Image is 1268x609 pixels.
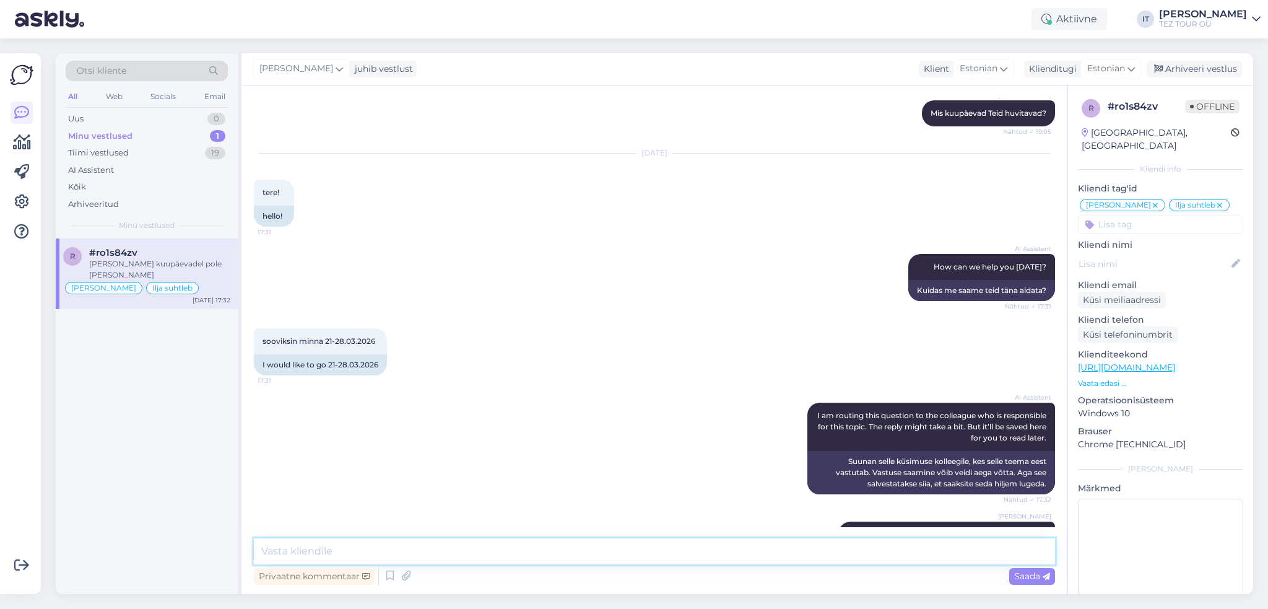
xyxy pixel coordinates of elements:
[259,62,333,76] span: [PERSON_NAME]
[1078,482,1243,495] p: Märkmed
[152,284,193,292] span: Ilja suhtleb
[68,164,114,177] div: AI Assistent
[254,354,387,375] div: I would like to go 21-28.03.2026
[263,188,279,197] span: tere!
[1078,438,1243,451] p: Chrome [TECHNICAL_ID]
[148,89,178,105] div: Socials
[119,220,175,231] span: Minu vestlused
[254,147,1055,159] div: [DATE]
[1078,164,1243,175] div: Kliendi info
[1078,425,1243,438] p: Brauser
[1078,313,1243,326] p: Kliendi telefon
[1185,100,1240,113] span: Offline
[1078,182,1243,195] p: Kliendi tag'id
[68,147,129,159] div: Tiimi vestlused
[1159,9,1261,29] a: [PERSON_NAME]TEZ TOUR OÜ
[193,296,230,305] div: [DATE] 17:32
[960,62,997,76] span: Estonian
[68,181,86,193] div: Kõik
[1086,201,1151,209] span: [PERSON_NAME]
[1078,348,1243,361] p: Klienditeekond
[817,411,1048,442] span: I am routing this question to the colleague who is responsible for this topic. The reply might ta...
[1078,463,1243,475] div: [PERSON_NAME]
[77,64,126,77] span: Otsi kliente
[254,568,375,585] div: Privaatne kommentaar
[66,89,80,105] div: All
[1108,99,1185,114] div: # ro1s84zv
[1175,201,1215,209] span: Ilja suhtleb
[258,376,304,385] span: 17:31
[71,284,136,292] span: [PERSON_NAME]
[1088,103,1094,113] span: r
[68,113,84,125] div: Uus
[1087,62,1125,76] span: Estonian
[1078,239,1243,252] p: Kliendi nimi
[1078,326,1178,343] div: Küsi telefoninumbrit
[934,262,1046,271] span: How can we help you [DATE]?
[1159,19,1247,29] div: TEZ TOUR OÜ
[350,63,413,76] div: juhib vestlust
[931,108,1046,118] span: Mis kuupäevad Teid huvitavad?
[1005,302,1051,311] span: Nähtud ✓ 17:31
[1147,61,1242,77] div: Arhiveeri vestlus
[103,89,125,105] div: Web
[1137,11,1154,28] div: IT
[1159,9,1247,19] div: [PERSON_NAME]
[998,512,1051,521] span: [PERSON_NAME]
[263,336,375,346] span: sooviksin minna 21-28.03.2026
[254,206,294,227] div: hello!
[89,247,137,258] span: #ro1s84zv
[205,147,225,159] div: 19
[1005,393,1051,402] span: AI Assistent
[70,252,76,261] span: r
[1078,407,1243,420] p: Windows 10
[1005,244,1051,253] span: AI Assistent
[1014,571,1050,582] span: Saada
[1078,362,1175,373] a: [URL][DOMAIN_NAME]
[807,451,1055,494] div: Suunan selle küsimuse kolleegile, kes selle teema eest vastutab. Vastuse saamine võib veidi aega ...
[1078,215,1243,234] input: Lisa tag
[1078,394,1243,407] p: Operatsioonisüsteem
[202,89,228,105] div: Email
[1078,279,1243,292] p: Kliendi email
[89,258,230,281] div: [PERSON_NAME] kuupäevadel pole [PERSON_NAME]
[68,198,119,211] div: Arhiveeritud
[68,130,132,142] div: Minu vestlused
[1003,127,1051,136] span: Nähtud ✓ 19:05
[919,63,949,76] div: Klient
[1024,63,1077,76] div: Klienditugi
[1078,378,1243,389] p: Vaata edasi ...
[258,227,304,237] span: 17:31
[1031,8,1107,30] div: Aktiivne
[1079,257,1229,271] input: Lisa nimi
[908,280,1055,301] div: Kuidas me saame teid täna aidata?
[210,130,225,142] div: 1
[1078,292,1166,309] div: Küsi meiliaadressi
[10,63,33,87] img: Askly Logo
[1004,495,1051,504] span: Nähtud ✓ 17:32
[207,113,225,125] div: 0
[1082,126,1231,152] div: [GEOGRAPHIC_DATA], [GEOGRAPHIC_DATA]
